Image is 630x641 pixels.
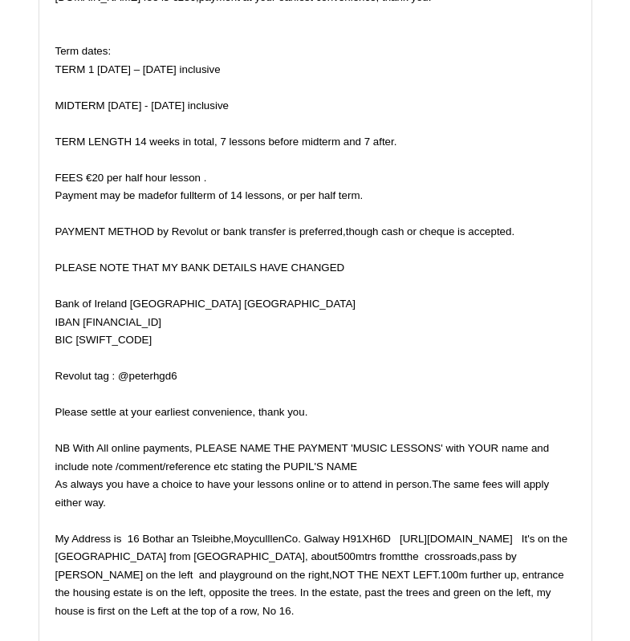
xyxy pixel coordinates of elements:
span: Moyculllen [234,533,284,545]
span: 500mtrs [338,550,376,562]
span: MIDTERM [DATE] - [DATE] inclusive TERM LENGTH 14 weeks in total, 7 lessons before midterm and 7 a... [55,99,550,509]
span: Term dates: [55,45,112,57]
span: TERM 1 [DATE] – [DATE] inclusive [55,63,221,75]
span: fromt [380,550,404,562]
span: for full [165,189,194,201]
iframe: Chat Widget [550,564,630,641]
